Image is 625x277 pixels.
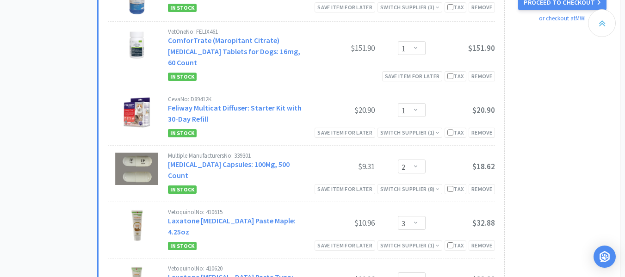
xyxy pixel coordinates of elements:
a: Laxatone [MEDICAL_DATA] Paste Maple: 4.25oz [168,216,296,236]
div: $9.31 [305,161,375,172]
div: Tax [447,241,464,250]
div: Save item for later [315,2,375,12]
span: $18.62 [472,161,495,172]
div: Tax [447,3,464,12]
div: Tax [447,128,464,137]
img: 023bd5a9187648d79d1cad69f2dbb1ba_6250.png [130,209,144,241]
div: Remove [469,240,495,250]
div: Vetoquinol No: 410615 [168,209,305,215]
div: Remove [469,71,495,81]
div: Save item for later [315,128,375,137]
div: Vetoquinol No: 410620 [168,265,305,271]
a: Feliway Multicat Diffuser: Starter Kit with 30-Day Refill [168,103,302,123]
div: Save item for later [315,240,375,250]
a: [MEDICAL_DATA] Capsules: 100Mg, 500 Count [168,160,290,180]
span: $151.90 [468,43,495,53]
div: Tax [447,72,464,80]
div: Remove [469,184,495,194]
div: $20.90 [305,105,375,116]
span: $32.88 [472,218,495,228]
div: $10.96 [305,217,375,228]
div: VetOne No: FELIX461 [168,29,305,35]
div: $151.90 [305,43,375,54]
div: Save item for later [315,184,375,194]
div: Switch Supplier ( 1 ) [380,241,439,250]
span: In Stock [168,185,197,194]
div: Tax [447,185,464,193]
a: or checkout at MWI [539,14,586,22]
div: Switch Supplier ( 8 ) [380,185,439,193]
span: In Stock [168,73,197,81]
img: 5085cf582e5f4f818bbfd4c913de4730_772798.png [126,29,148,61]
span: In Stock [168,4,197,12]
div: Switch Supplier ( 1 ) [380,128,439,137]
span: $20.90 [472,105,495,115]
div: Remove [469,128,495,137]
a: ComforTrate (Maropitant Citrate) [MEDICAL_DATA] Tablets for Dogs: 16mg, 60 Count [168,36,300,67]
div: Remove [469,2,495,12]
div: Open Intercom Messenger [594,246,616,268]
div: Ceva No: D89412K [168,96,305,102]
img: 538125cb3f864fbba6a6e0c6fac983b9_389841.png [115,153,158,185]
img: c0f5579035eb46f0a34dbf28b5540483_166075.png [121,96,153,129]
span: In Stock [168,242,197,250]
div: Multiple Manufacturers No: 339301 [168,153,305,159]
div: Save item for later [382,71,443,81]
div: Switch Supplier ( 3 ) [380,3,439,12]
span: In Stock [168,129,197,137]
